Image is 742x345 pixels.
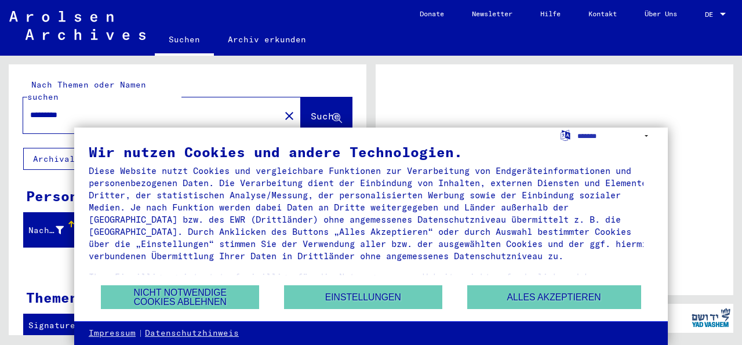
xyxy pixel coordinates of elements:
button: Archival tree units [23,148,146,170]
div: Diese Website nutzt Cookies und vergleichbare Funktionen zur Verarbeitung von Endgeräteinformatio... [89,165,653,262]
span: DE [705,10,718,19]
div: Personen [26,186,96,206]
div: Signature [28,319,94,332]
div: Nachname [28,224,64,237]
div: Nachname [28,221,78,239]
a: Datenschutzhinweis [145,328,239,339]
div: Signature [28,317,106,335]
img: Arolsen_neg.svg [9,11,146,40]
span: Suche [311,110,340,122]
img: yv_logo.png [689,303,733,332]
a: Impressum [89,328,136,339]
mat-header-cell: Nachname [24,214,76,246]
a: Suchen [155,26,214,56]
mat-label: Nach Themen oder Namen suchen [27,79,146,102]
button: Alles akzeptieren [467,285,641,309]
button: Clear [278,104,301,127]
mat-icon: close [282,109,296,123]
select: Sprache auswählen [577,128,653,144]
div: Themen [26,287,78,308]
button: Nicht notwendige Cookies ablehnen [101,285,259,309]
a: Archiv erkunden [214,26,320,53]
button: Einstellungen [284,285,442,309]
button: Suche [301,97,352,133]
div: Wir nutzen Cookies und andere Technologien. [89,145,653,159]
label: Sprache auswählen [559,129,572,140]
